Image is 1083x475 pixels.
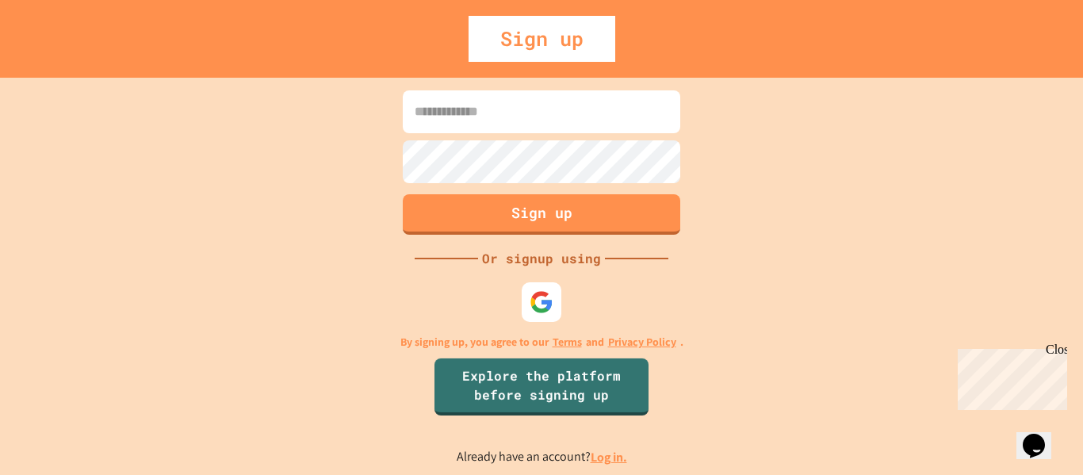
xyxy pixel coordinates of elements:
iframe: chat widget [951,343,1067,410]
iframe: chat widget [1016,412,1067,459]
button: Sign up [403,194,680,235]
p: By signing up, you agree to our and . [400,334,683,351]
div: Sign up [469,16,615,62]
img: google-icon.svg [530,290,553,314]
a: Explore the platform before signing up [434,358,649,415]
a: Log in. [591,449,627,465]
a: Privacy Policy [608,334,676,351]
div: Or signup using [478,249,605,268]
a: Terms [553,334,582,351]
p: Already have an account? [457,447,627,467]
div: Chat with us now!Close [6,6,109,101]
